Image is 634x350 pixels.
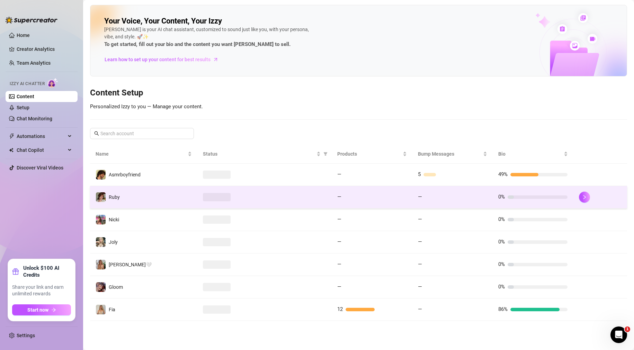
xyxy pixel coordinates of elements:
[109,172,141,177] span: Asmrboyfriend
[94,131,99,136] span: search
[6,17,57,24] img: logo-BBDzfeDw.svg
[498,284,505,290] span: 0%
[109,262,152,267] span: [PERSON_NAME]🤍
[109,284,123,290] span: Gloom
[47,78,58,88] img: AI Chatter
[17,116,52,121] a: Chat Monitoring
[498,194,505,200] span: 0%
[9,133,15,139] span: thunderbolt
[418,194,422,200] span: —
[27,307,48,313] span: Start now
[9,148,14,153] img: Chat Copilot
[498,171,508,177] span: 49%
[17,44,72,55] a: Creator Analytics
[322,149,329,159] span: filter
[579,192,590,203] button: right
[337,216,341,222] span: —
[96,260,106,269] img: Pam🤍
[582,195,587,200] span: right
[12,304,71,315] button: Start nowarrow-right
[96,192,106,202] img: Ruby
[17,60,51,66] a: Team Analytics
[12,284,71,297] span: Share your link and earn unlimited rewards
[418,216,422,222] span: —
[418,284,422,290] span: —
[105,56,211,63] span: Learn how to set up your content for best results
[96,215,106,224] img: Nicki
[17,165,63,171] a: Discover Viral Videos
[96,305,106,314] img: Fia
[109,239,118,245] span: Joly
[498,150,562,158] span: Bio
[418,261,422,267] span: —
[104,26,312,49] div: [PERSON_NAME] is your AI chat assistant, customized to sound just like you, with your persona, vi...
[17,105,29,110] a: Setup
[90,103,203,110] span: Personalized Izzy to you — Manage your content.
[412,145,493,164] th: Bump Messages
[337,150,401,158] span: Products
[498,239,505,245] span: 0%
[337,194,341,200] span: —
[418,150,482,158] span: Bump Messages
[104,16,222,26] h2: Your Voice, Your Content, Your Izzy
[104,41,291,47] strong: To get started, fill out your bio and the content you want [PERSON_NAME] to sell.
[498,306,508,312] span: 86%
[498,261,505,267] span: 0%
[51,307,56,312] span: arrow-right
[337,239,341,245] span: —
[337,284,341,290] span: —
[17,94,34,99] a: Content
[96,150,186,158] span: Name
[17,145,66,156] span: Chat Copilot
[12,268,19,275] span: gift
[23,265,71,278] strong: Unlock $100 AI Credits
[109,217,119,222] span: Nicki
[337,306,343,312] span: 12
[625,326,630,332] span: 1
[337,171,341,177] span: —
[90,145,197,164] th: Name
[17,33,30,38] a: Home
[337,261,341,267] span: —
[519,6,627,76] img: ai-chatter-content-library-cLFOSyPT.png
[418,306,422,312] span: —
[10,81,45,87] span: Izzy AI Chatter
[493,145,573,164] th: Bio
[100,130,184,137] input: Search account
[17,333,35,338] a: Settings
[418,239,422,245] span: —
[90,87,627,99] h3: Content Setup
[109,307,115,312] span: Fia
[610,326,627,343] iframe: Intercom live chat
[197,145,332,164] th: Status
[96,170,106,179] img: Asmrboyfriend
[203,150,315,158] span: Status
[109,194,120,200] span: Ruby
[104,54,224,65] a: Learn how to set up your content for best results
[96,237,106,247] img: Joly
[418,171,421,177] span: 5
[17,131,66,142] span: Automations
[96,282,106,292] img: Gloom
[323,152,328,156] span: filter
[498,216,505,222] span: 0%
[332,145,412,164] th: Products
[212,56,219,63] span: arrow-right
